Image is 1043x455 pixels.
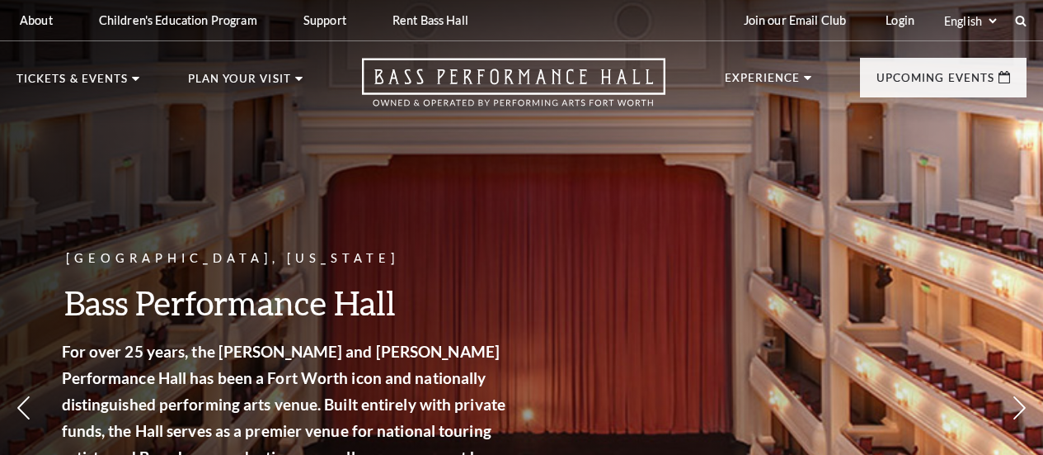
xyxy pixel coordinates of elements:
[188,73,291,93] p: Plan Your Visit
[20,13,53,27] p: About
[303,13,346,27] p: Support
[99,13,257,27] p: Children's Education Program
[16,73,128,93] p: Tickets & Events
[392,13,468,27] p: Rent Bass Hall
[66,282,519,324] h3: Bass Performance Hall
[876,73,994,92] p: Upcoming Events
[941,13,999,29] select: Select:
[725,73,801,92] p: Experience
[66,249,519,269] p: [GEOGRAPHIC_DATA], [US_STATE]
